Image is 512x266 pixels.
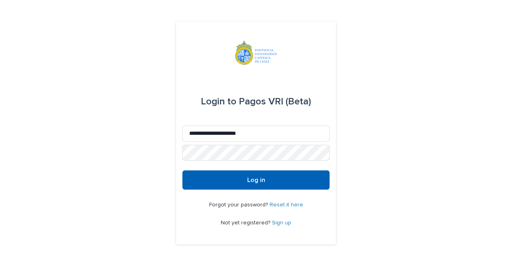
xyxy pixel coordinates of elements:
button: Log in [182,170,330,190]
a: Reset it here [270,202,303,208]
div: Pagos VRI (Beta) [201,90,311,113]
span: Login to [201,97,236,106]
span: Not yet registered? [221,220,272,226]
a: Sign up [272,220,291,226]
span: Log in [247,177,265,183]
img: iqsleoUpQLaG7yz5l0jK [235,41,277,65]
span: Forgot your password? [209,202,270,208]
